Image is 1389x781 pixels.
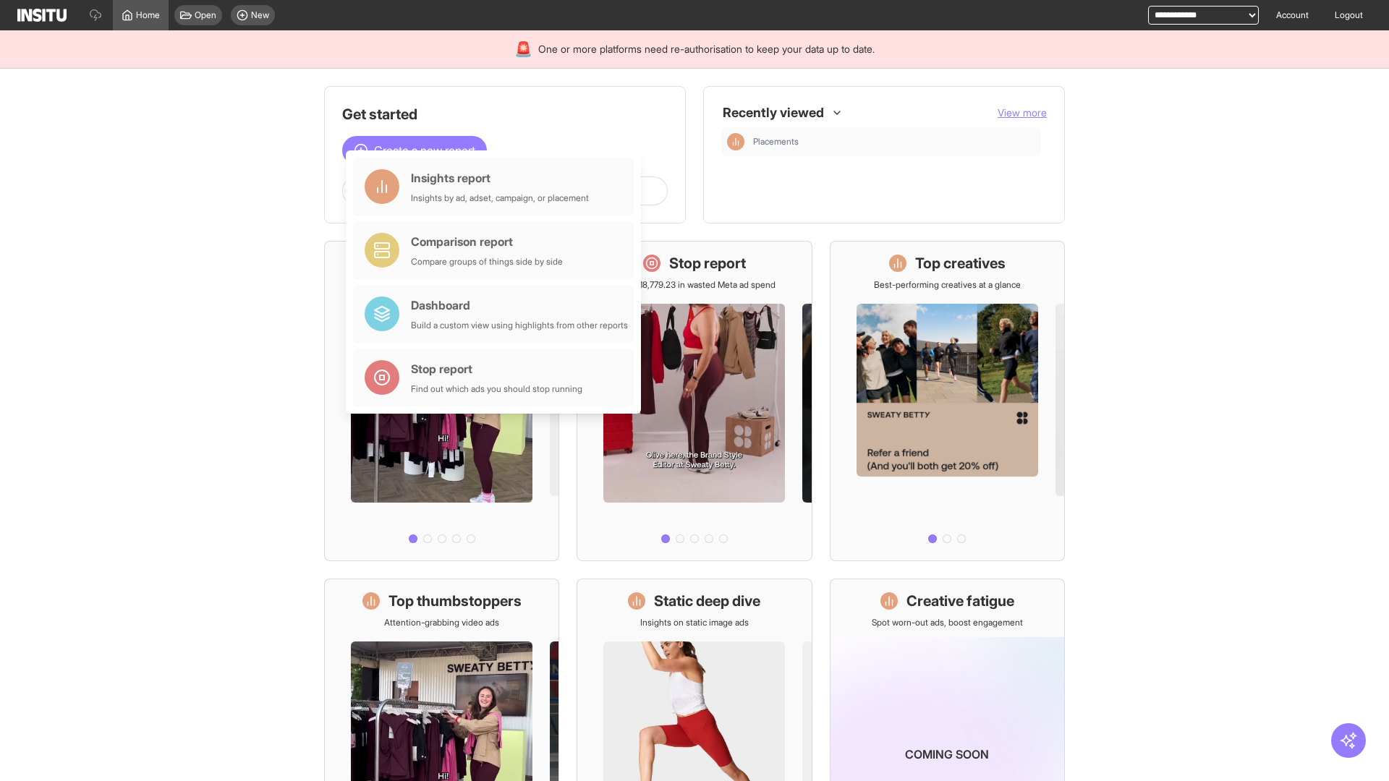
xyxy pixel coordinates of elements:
[342,104,668,124] h1: Get started
[411,256,563,268] div: Compare groups of things side by side
[613,279,776,291] p: Save £18,779.23 in wasted Meta ad spend
[669,253,746,273] h1: Stop report
[374,142,475,159] span: Create a new report
[640,617,749,628] p: Insights on static image ads
[998,106,1047,119] span: View more
[388,591,522,611] h1: Top thumbstoppers
[17,9,67,22] img: Logo
[324,241,559,561] a: What's live nowSee all active ads instantly
[342,136,487,165] button: Create a new report
[195,9,216,21] span: Open
[753,136,1035,148] span: Placements
[411,192,589,204] div: Insights by ad, adset, campaign, or placement
[915,253,1006,273] h1: Top creatives
[753,136,799,148] span: Placements
[136,9,160,21] span: Home
[411,296,628,314] div: Dashboard
[411,233,563,250] div: Comparison report
[411,360,582,377] div: Stop report
[577,241,812,561] a: Stop reportSave £18,779.23 in wasted Meta ad spend
[411,320,628,331] div: Build a custom view using highlights from other reports
[514,39,532,59] div: 🚨
[411,383,582,395] div: Find out which ads you should stop running
[411,169,589,187] div: Insights report
[654,591,760,611] h1: Static deep dive
[384,617,499,628] p: Attention-grabbing video ads
[874,279,1021,291] p: Best-performing creatives at a glance
[251,9,269,21] span: New
[727,133,744,150] div: Insights
[830,241,1065,561] a: Top creativesBest-performing creatives at a glance
[998,106,1047,120] button: View more
[538,42,875,56] span: One or more platforms need re-authorisation to keep your data up to date.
